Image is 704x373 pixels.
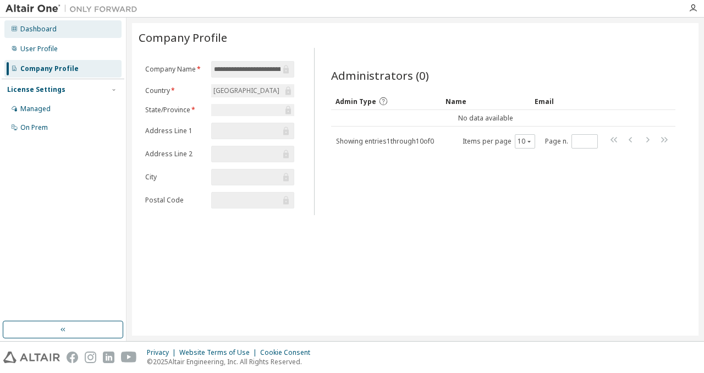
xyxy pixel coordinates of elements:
span: Page n. [545,134,598,149]
span: Company Profile [139,30,227,45]
div: Dashboard [20,25,57,34]
label: Address Line 2 [145,150,205,158]
div: Cookie Consent [260,348,317,357]
img: instagram.svg [85,352,96,363]
img: Altair One [5,3,143,14]
div: License Settings [7,85,65,94]
div: [GEOGRAPHIC_DATA] [212,85,281,97]
span: Showing entries 1 through 10 of 0 [336,136,434,146]
button: 10 [518,137,532,146]
div: [GEOGRAPHIC_DATA] [211,84,294,97]
div: Website Terms of Use [179,348,260,357]
div: Email [535,92,581,110]
div: Managed [20,105,51,113]
div: On Prem [20,123,48,132]
label: Postal Code [145,196,205,205]
label: State/Province [145,106,205,114]
p: © 2025 Altair Engineering, Inc. All Rights Reserved. [147,357,317,366]
span: Administrators (0) [331,68,429,83]
span: Admin Type [335,97,376,106]
img: youtube.svg [121,352,137,363]
label: Address Line 1 [145,127,205,135]
label: Country [145,86,205,95]
div: Name [446,92,526,110]
label: City [145,173,205,182]
img: altair_logo.svg [3,352,60,363]
span: Items per page [463,134,535,149]
div: Company Profile [20,64,79,73]
img: facebook.svg [67,352,78,363]
div: User Profile [20,45,58,53]
td: No data available [331,110,641,127]
div: Privacy [147,348,179,357]
img: linkedin.svg [103,352,114,363]
label: Company Name [145,65,205,74]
